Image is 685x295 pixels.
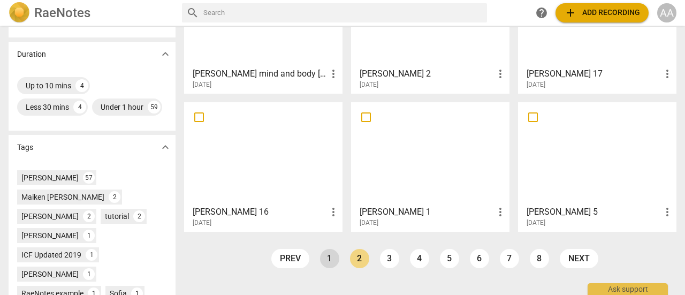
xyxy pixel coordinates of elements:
span: help [535,6,548,19]
div: Ask support [588,283,668,295]
div: 2 [83,210,95,222]
h3: Carsten 1 [360,206,494,218]
div: Maiken [PERSON_NAME] [21,192,104,202]
span: [DATE] [360,80,378,89]
a: Page 7 [500,249,519,268]
span: [DATE] [527,80,545,89]
a: Page 3 [380,249,399,268]
span: expand_more [159,141,172,154]
button: Show more [157,46,173,62]
div: [PERSON_NAME] [21,172,79,183]
span: more_vert [327,206,340,218]
span: Add recording [564,6,640,19]
h2: RaeNotes [34,5,90,20]
span: more_vert [494,67,507,80]
a: Page 4 [410,249,429,268]
a: prev [271,249,309,268]
div: [PERSON_NAME] [21,269,79,279]
button: Upload [555,3,649,22]
h3: Jenny-Angelica 5 [527,206,661,218]
h3: Victor 16 [193,206,327,218]
span: [DATE] [193,80,211,89]
h3: Victor 17 [527,67,661,80]
div: 2 [133,210,145,222]
h3: Angelica mind and body 6th Aug [193,67,327,80]
div: 1 [86,249,97,261]
a: Page 5 [440,249,459,268]
div: [PERSON_NAME] [21,230,79,241]
a: Page 6 [470,249,489,268]
button: AA [657,3,676,22]
button: Show more [157,139,173,155]
a: [PERSON_NAME] 1[DATE] [355,106,506,227]
div: ICF Updated 2019 [21,249,81,260]
span: more_vert [327,67,340,80]
div: [PERSON_NAME] [21,211,79,222]
span: expand_more [159,48,172,60]
span: [DATE] [527,218,545,228]
input: Search [203,4,483,21]
span: search [186,6,199,19]
div: 4 [75,79,88,92]
span: more_vert [494,206,507,218]
a: LogoRaeNotes [9,2,173,24]
div: 57 [83,172,95,184]
img: Logo [9,2,30,24]
a: Page 8 [530,249,549,268]
div: Under 1 hour [101,102,143,112]
p: Tags [17,142,33,153]
p: Duration [17,49,46,60]
div: 1 [83,268,95,280]
a: [PERSON_NAME] 5[DATE] [522,106,673,227]
div: 59 [148,101,161,114]
div: tutorial [105,211,129,222]
div: Less 30 mins [26,102,69,112]
div: 4 [73,101,86,114]
a: next [560,249,598,268]
div: Up to 10 mins [26,80,71,91]
span: add [564,6,577,19]
div: 2 [109,191,120,203]
span: more_vert [661,67,674,80]
span: [DATE] [193,218,211,228]
h3: Carsten 2 [360,67,494,80]
span: more_vert [661,206,674,218]
a: Page 1 [320,249,339,268]
a: Help [532,3,551,22]
a: [PERSON_NAME] 16[DATE] [188,106,339,227]
div: 1 [83,230,95,241]
a: Page 2 is your current page [350,249,369,268]
span: [DATE] [360,218,378,228]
